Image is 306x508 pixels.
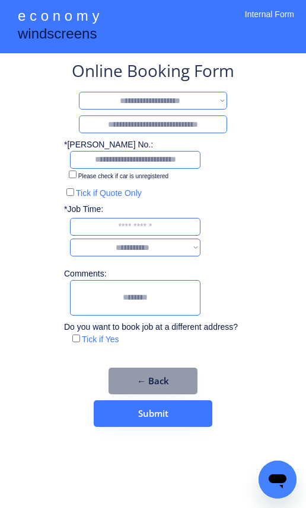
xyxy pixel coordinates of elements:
button: Submit [94,400,212,427]
div: *Job Time: [64,204,110,216]
button: ← Back [109,368,197,394]
label: Tick if Quote Only [76,188,142,198]
div: *[PERSON_NAME] No.: [64,139,153,151]
div: Internal Form [245,9,294,36]
div: Do you want to book job at a different address? [64,321,247,333]
label: Tick if Yes [82,335,119,344]
div: e c o n o m y [18,6,99,28]
label: Please check if car is unregistered [78,173,168,179]
div: windscreens [18,24,97,47]
div: Online Booking Form [72,59,234,86]
div: Comments: [64,268,110,280]
iframe: Button to launch messaging window [259,461,297,499]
